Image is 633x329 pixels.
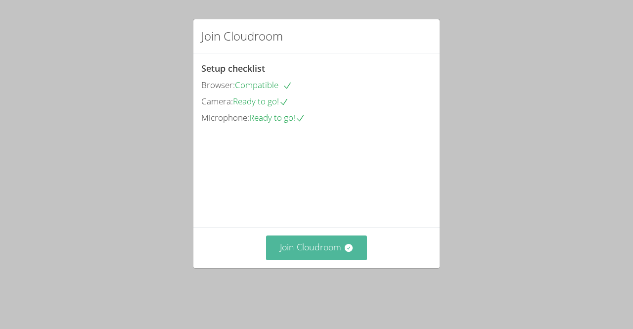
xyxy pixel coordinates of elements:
h2: Join Cloudroom [201,27,283,45]
span: Ready to go! [249,112,305,123]
span: Ready to go! [233,95,289,107]
span: Camera: [201,95,233,107]
span: Microphone: [201,112,249,123]
span: Compatible [235,79,292,91]
button: Join Cloudroom [266,235,367,260]
span: Setup checklist [201,62,265,74]
span: Browser: [201,79,235,91]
